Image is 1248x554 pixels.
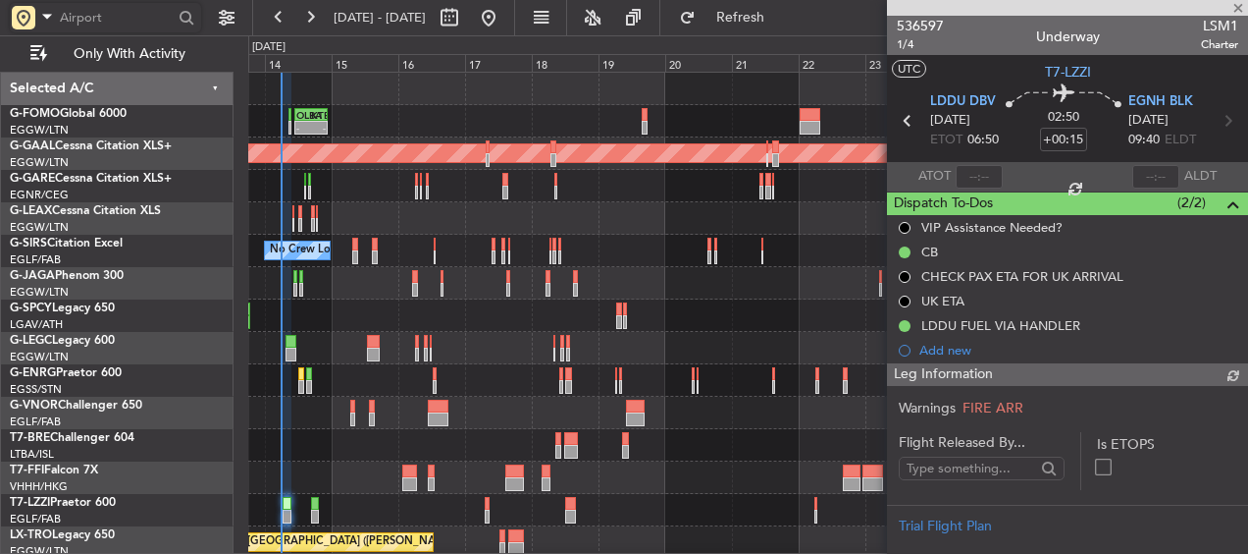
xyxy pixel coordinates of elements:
[897,16,944,36] span: 536597
[921,317,1080,334] div: LDDU FUEL VIA HANDLER
[10,205,52,217] span: G-LEAX
[894,193,993,215] span: Dispatch To-Dos
[10,465,44,476] span: T7-FFI
[10,108,60,120] span: G-FOMO
[22,38,213,70] button: Only With Activity
[10,205,161,217] a: G-LEAXCessna Citation XLS
[10,497,50,509] span: T7-LZZI
[10,447,54,462] a: LTBA/ISL
[311,122,326,134] div: -
[10,400,58,412] span: G-VNOR
[919,342,1238,359] div: Add new
[1048,108,1079,128] span: 02:50
[10,317,63,332] a: LGAV/ATH
[265,54,332,72] div: 14
[10,335,52,347] span: G-LEGC
[1201,36,1238,53] span: Charter
[10,108,127,120] a: G-FOMOGlobal 6000
[10,415,61,429] a: EGLF/FAB
[10,432,134,444] a: T7-BREChallenger 604
[51,47,207,61] span: Only With Activity
[10,350,69,364] a: EGGW/LTN
[332,54,398,72] div: 15
[799,54,865,72] div: 22
[10,465,98,476] a: T7-FFIFalcon 7X
[732,54,799,72] div: 21
[10,529,115,541] a: LX-TROLegacy 650
[1128,131,1160,150] span: 09:40
[10,432,50,444] span: T7-BRE
[665,54,732,72] div: 20
[10,367,56,379] span: G-ENRG
[670,2,788,33] button: Refresh
[1201,16,1238,36] span: LSM1
[598,54,665,72] div: 19
[10,270,55,282] span: G-JAGA
[334,9,426,27] span: [DATE] - [DATE]
[398,54,465,72] div: 16
[10,238,47,249] span: G-SIRS
[892,60,926,78] button: UTC
[1165,131,1196,150] span: ELDT
[10,285,69,300] a: EGGW/LTN
[918,167,951,187] span: ATOT
[10,479,68,494] a: VHHH/HKG
[1128,111,1169,131] span: [DATE]
[10,123,69,138] a: EGGW/LTN
[10,382,62,397] a: EGSS/STN
[60,3,173,32] input: Airport
[10,220,69,235] a: EGGW/LTN
[10,140,55,152] span: G-GAAL
[930,131,962,150] span: ETOT
[10,140,172,152] a: G-GAALCessna Citation XLS+
[1036,27,1100,47] div: Underway
[10,188,69,202] a: EGNR/CEG
[1045,62,1091,83] span: T7-LZZI
[532,54,598,72] div: 18
[10,529,52,541] span: LX-TRO
[930,111,970,131] span: [DATE]
[10,367,122,379] a: G-ENRGPraetor 600
[270,236,478,265] div: No Crew London ([GEOGRAPHIC_DATA])
[296,122,311,134] div: -
[1177,193,1206,213] span: (2/2)
[10,335,115,347] a: G-LEGCLegacy 600
[10,270,124,282] a: G-JAGAPhenom 300
[252,39,286,56] div: [DATE]
[10,252,61,267] a: EGLF/FAB
[10,173,55,185] span: G-GARE
[1128,92,1193,112] span: EGNH BLK
[10,303,115,314] a: G-SPCYLegacy 650
[10,173,172,185] a: G-GARECessna Citation XLS+
[10,155,69,170] a: EGGW/LTN
[921,293,964,309] div: UK ETA
[10,512,61,526] a: EGLF/FAB
[1184,167,1217,187] span: ALDT
[465,54,532,72] div: 17
[10,497,116,509] a: T7-LZZIPraetor 600
[921,244,938,260] div: CB
[921,219,1063,236] div: VIP Assistance Needed?
[311,109,326,121] div: KTEB
[10,238,123,249] a: G-SIRSCitation Excel
[700,11,782,25] span: Refresh
[967,131,999,150] span: 06:50
[865,54,932,72] div: 23
[10,400,142,412] a: G-VNORChallenger 650
[296,109,311,121] div: OLBA
[921,268,1123,285] div: CHECK PAX ETA FOR UK ARRIVAL
[930,92,996,112] span: LDDU DBV
[897,36,944,53] span: 1/4
[10,303,52,314] span: G-SPCY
